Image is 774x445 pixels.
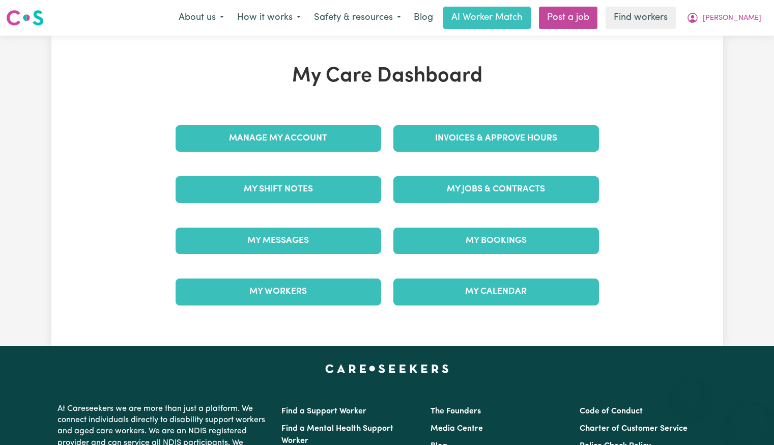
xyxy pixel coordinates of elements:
[431,425,483,433] a: Media Centre
[176,279,381,305] a: My Workers
[733,404,766,437] iframe: Button to launch messaging window
[680,380,701,400] iframe: Close message
[176,125,381,152] a: Manage My Account
[393,125,599,152] a: Invoices & Approve Hours
[443,7,531,29] a: AI Worker Match
[606,7,676,29] a: Find workers
[393,279,599,305] a: My Calendar
[325,365,449,373] a: Careseekers home page
[6,9,44,27] img: Careseekers logo
[169,64,605,89] h1: My Care Dashboard
[393,176,599,203] a: My Jobs & Contracts
[176,228,381,254] a: My Messages
[172,7,231,29] button: About us
[539,7,597,29] a: Post a job
[307,7,408,29] button: Safety & resources
[393,228,599,254] a: My Bookings
[408,7,439,29] a: Blog
[281,407,366,415] a: Find a Support Worker
[580,425,687,433] a: Charter of Customer Service
[281,425,393,445] a: Find a Mental Health Support Worker
[703,13,761,24] span: [PERSON_NAME]
[6,6,44,30] a: Careseekers logo
[231,7,307,29] button: How it works
[431,407,481,415] a: The Founders
[176,176,381,203] a: My Shift Notes
[580,407,643,415] a: Code of Conduct
[680,7,768,29] button: My Account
